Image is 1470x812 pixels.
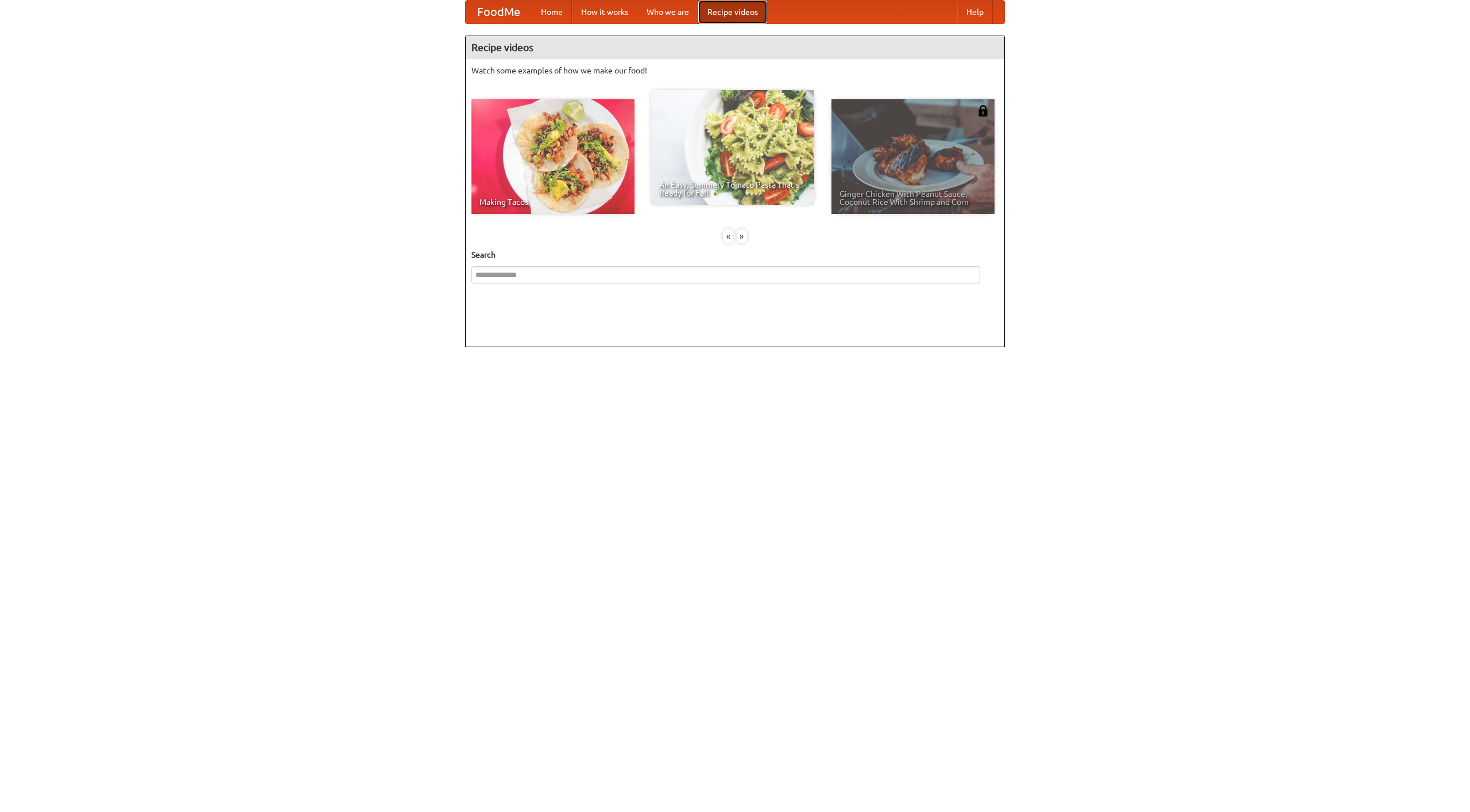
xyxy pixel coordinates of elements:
h4: Recipe videos [466,36,1004,59]
a: Home [532,1,572,24]
span: Making Tacos [479,198,626,206]
div: « [723,229,733,243]
div: » [737,229,747,243]
a: An Easy, Summery Tomato Pasta That's Ready for Fall [651,90,814,205]
span: An Easy, Summery Tomato Pasta That's Ready for Fall [659,181,806,197]
a: Help [957,1,993,24]
p: Watch some examples of how we make our food! [471,65,999,76]
a: FoodMe [466,1,532,24]
a: Making Tacos [471,99,635,214]
h5: Search [471,249,999,261]
a: How it works [572,1,637,24]
a: Who we are [637,1,698,24]
a: Recipe videos [698,1,767,24]
img: 483408.png [977,105,989,116]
